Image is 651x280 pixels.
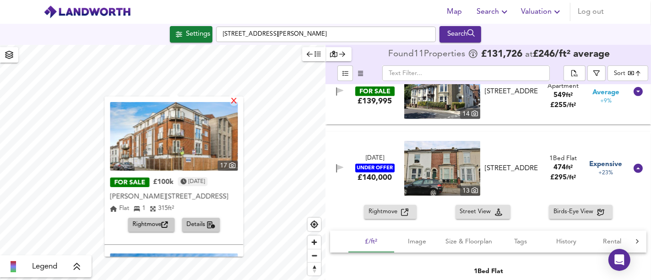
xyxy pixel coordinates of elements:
a: Rightmove [128,218,179,232]
span: 474 [553,164,566,171]
span: £ 131,726 [481,50,522,59]
span: Details [187,220,216,230]
input: Text Filter... [382,65,550,81]
div: FOR SALE [355,86,395,96]
div: [PERSON_NAME][STREET_ADDRESS] [110,193,238,202]
div: Sort [608,65,648,81]
div: £140,000 [358,172,392,183]
div: Settings [186,28,210,40]
span: Map [444,5,466,18]
span: £/ft² [354,236,389,248]
img: property thumbnail [404,64,480,119]
img: property thumbnail [110,102,238,171]
button: Street View [456,205,510,219]
div: [STREET_ADDRESS] [485,87,538,97]
span: +9% [600,97,612,105]
span: Street View [460,207,495,217]
div: FOR SALE [110,178,150,188]
button: Log out [574,3,608,21]
div: Search [442,28,479,40]
button: Rightmove [128,218,175,232]
div: 1 Bed Flat [474,267,503,276]
div: Found 11 Propert ies [388,50,467,59]
time: Monday, December 9, 2024 at 2:57:03 PM [189,177,205,186]
button: Map [440,3,469,21]
span: Expensive [589,160,622,169]
button: Rightmove [364,205,417,219]
div: £100k [153,178,174,187]
span: Birds-Eye View [553,207,597,217]
span: Reset bearing to north [308,263,321,275]
button: Valuation [517,3,566,21]
span: Image [400,236,434,248]
div: [DATE]UNDER OFFER£140,000 property thumbnail 13 [STREET_ADDRESS]1Bed Flat474ft²£295/ft² Expensive... [325,132,651,205]
span: Rightmove [369,207,401,217]
span: £ 246 / ft² average [533,49,610,59]
div: Baileys Road, Southsea, PO5 1EA [481,164,542,173]
div: Open Intercom Messenger [608,249,630,271]
a: property thumbnail 13 [404,141,480,196]
div: [DATE]FOR SALE£139,995 property thumbnail 14 [STREET_ADDRESS]1Bed Apartment549ft²£255/ft² Market ... [325,59,651,124]
span: £ 295 [550,174,576,181]
span: +23% [598,169,613,177]
button: Zoom in [308,236,321,249]
div: [STREET_ADDRESS] [485,164,538,173]
span: ft² [566,92,573,98]
div: Click to configure Search Settings [170,26,212,43]
div: 1 Bed Flat [549,154,577,163]
div: 1 [134,204,145,213]
div: Orchard Road, Southsea, PO4 0AA [481,87,542,97]
span: Size & Floorplan [445,236,492,248]
span: ft² [566,165,573,171]
a: property thumbnail 17 [110,102,238,171]
span: Search [477,5,510,18]
span: Valuation [521,5,563,18]
button: Zoom out [308,249,321,262]
div: Flat [110,204,130,213]
div: X [230,97,238,106]
div: £139,995 [358,96,392,106]
span: Legend [32,261,57,272]
span: Rental [595,236,629,248]
button: Find my location [308,218,321,231]
div: [DATE] [366,154,384,163]
span: History [549,236,584,248]
button: Birds-Eye View [549,205,613,219]
span: £ 255 [550,102,576,109]
span: 549 [553,92,566,99]
div: Sort [614,69,625,78]
div: 17 [218,161,238,171]
input: Enter a location... [216,27,436,42]
button: Details [182,218,220,232]
svg: Show Details [633,163,644,174]
div: split button [564,65,586,81]
span: / ft² [567,175,576,181]
button: Settings [170,26,212,43]
span: / ft² [567,102,576,108]
button: Search [439,26,481,43]
img: logo [43,5,131,19]
span: Rightmove [133,220,170,230]
button: Reset bearing to north [308,262,321,275]
button: Search [473,3,514,21]
span: Tags [503,236,538,248]
span: 315 [158,205,168,211]
svg: Show Details [633,86,644,97]
div: UNDER OFFER [355,164,395,172]
span: Log out [578,5,604,18]
a: property thumbnail 14 [404,64,480,119]
span: at [525,50,533,59]
div: Run Your Search [439,26,481,43]
div: 14 [460,109,480,119]
div: 13 [460,186,480,196]
img: property thumbnail [404,141,480,196]
span: Market Average [584,78,627,97]
span: ft² [168,205,174,211]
